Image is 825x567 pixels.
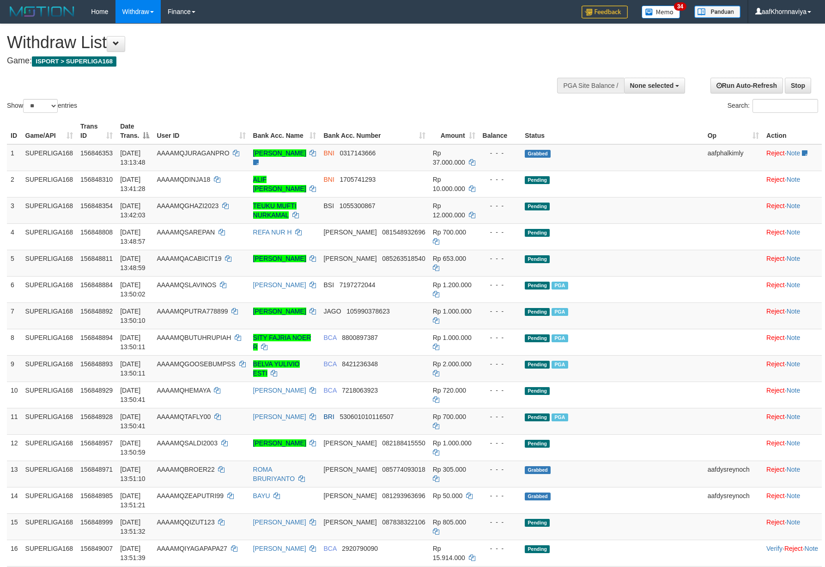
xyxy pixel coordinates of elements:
[763,408,822,434] td: ·
[120,466,146,482] span: [DATE] 13:51:10
[787,413,801,420] a: Note
[120,439,146,456] span: [DATE] 13:50:59
[253,439,306,447] a: [PERSON_NAME]
[483,412,518,421] div: - - -
[80,176,113,183] span: 156848310
[382,255,425,262] span: Copy 085263518540 to clipboard
[382,518,425,526] span: Copy 087838322106 to clipboard
[253,466,295,482] a: ROMA BRURIYANTO
[525,387,550,395] span: Pending
[22,276,77,302] td: SUPERLIGA168
[382,466,425,473] span: Copy 085774093018 to clipboard
[323,228,376,236] span: [PERSON_NAME]
[704,144,763,171] td: aafphalkimly
[120,281,146,298] span: [DATE] 13:50:02
[120,228,146,245] span: [DATE] 13:48:57
[766,176,785,183] a: Reject
[525,519,550,527] span: Pending
[787,308,801,315] a: Note
[7,5,77,18] img: MOTION_logo.png
[433,308,472,315] span: Rp 1.000.000
[525,176,550,184] span: Pending
[382,492,425,499] span: Copy 081293963696 to clipboard
[483,228,518,237] div: - - -
[787,255,801,262] a: Note
[157,176,210,183] span: AAAAMQDINJA18
[80,439,113,447] span: 156848957
[787,281,801,289] a: Note
[157,308,228,315] span: AAAAMQPUTRA778899
[120,360,146,377] span: [DATE] 13:50:11
[766,281,785,289] a: Reject
[525,361,550,369] span: Pending
[7,33,541,52] h1: Withdraw List
[525,493,551,500] span: Grabbed
[763,250,822,276] td: ·
[525,255,550,263] span: Pending
[80,308,113,315] span: 156848892
[766,387,785,394] a: Reject
[22,118,77,144] th: Game/API: activate to sort column ascending
[694,6,740,18] img: panduan.png
[433,466,466,473] span: Rp 305.000
[157,439,218,447] span: AAAAMQSALDI2003
[763,197,822,223] td: ·
[483,201,518,210] div: - - -
[787,439,801,447] a: Note
[323,334,336,341] span: BCA
[80,360,113,368] span: 156848893
[323,545,336,552] span: BCA
[766,360,785,368] a: Reject
[323,492,376,499] span: [PERSON_NAME]
[157,545,227,552] span: AAAAMQIYAGAPAPA27
[787,202,801,210] a: Note
[704,487,763,513] td: aafdysreynoch
[157,149,229,157] span: AAAAMQJURAGANPRO
[787,466,801,473] a: Note
[483,359,518,369] div: - - -
[787,176,801,183] a: Note
[787,387,801,394] a: Note
[787,334,801,341] a: Note
[22,487,77,513] td: SUPERLIGA168
[323,255,376,262] span: [PERSON_NAME]
[323,439,376,447] span: [PERSON_NAME]
[157,334,231,341] span: AAAAMQBUTUHRUPIAH
[116,118,153,144] th: Date Trans.: activate to sort column descending
[763,118,822,144] th: Action
[483,544,518,553] div: - - -
[7,461,22,487] td: 13
[323,149,334,157] span: BNI
[7,276,22,302] td: 6
[22,144,77,171] td: SUPERLIGA168
[552,282,568,290] span: Marked by aafchhiseyha
[253,545,306,552] a: [PERSON_NAME]
[323,281,334,289] span: BSI
[763,223,822,250] td: ·
[157,387,210,394] span: AAAAMQHEMAYA
[342,360,378,368] span: Copy 8421236348 to clipboard
[433,228,466,236] span: Rp 700.000
[483,465,518,474] div: - - -
[22,329,77,355] td: SUPERLIGA168
[7,487,22,513] td: 14
[157,360,235,368] span: AAAAMQGOOSEBUMPSS
[253,202,297,219] a: TEUKU MUFTI NURKAMAL
[120,176,146,192] span: [DATE] 13:41:28
[766,439,785,447] a: Reject
[674,2,686,11] span: 34
[340,149,376,157] span: Copy 0317143666 to clipboard
[22,513,77,540] td: SUPERLIGA168
[433,518,466,526] span: Rp 805.000
[323,413,334,420] span: BRI
[249,118,320,144] th: Bank Acc. Name: activate to sort column ascending
[704,461,763,487] td: aafdysreynoch
[22,540,77,566] td: SUPERLIGA168
[323,202,334,210] span: BSI
[253,281,306,289] a: [PERSON_NAME]
[253,334,311,351] a: SITY FAJRIA NOER R
[22,382,77,408] td: SUPERLIGA168
[752,99,818,113] input: Search:
[22,197,77,223] td: SUPERLIGA168
[342,387,378,394] span: Copy 7218063923 to clipboard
